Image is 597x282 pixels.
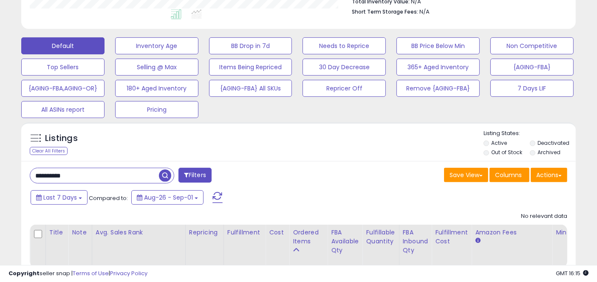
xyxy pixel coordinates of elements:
button: Last 7 Days [31,190,88,205]
div: Clear All Filters [30,147,68,155]
label: Out of Stock [492,149,523,156]
button: Filters [178,168,212,183]
small: Amazon Fees. [475,237,480,245]
button: {AGING-FBA,AGING-OR} [21,80,105,97]
button: Remove {AGING-FBA} [396,80,480,97]
p: Listing States: [484,130,576,138]
span: 2025-09-9 16:15 GMT [556,269,589,277]
div: Note [72,228,88,237]
button: {AGING-FBA} [490,59,574,76]
button: Aug-26 - Sep-01 [131,190,204,205]
h5: Listings [45,133,78,144]
button: Save View [444,168,488,182]
span: N/A [419,8,430,16]
strong: Copyright [8,269,40,277]
button: BB Drop in 7d [209,37,292,54]
button: {AGING-FBA} All SKUs [209,80,292,97]
button: Items Being Repriced [209,59,292,76]
button: 365+ Aged Inventory [396,59,480,76]
span: Compared to: [89,194,128,202]
div: Fulfillment Cost [435,228,468,246]
button: BB Price Below Min [396,37,480,54]
button: Needs to Reprice [303,37,386,54]
button: All ASINs report [21,101,105,118]
div: FBA Available Qty [331,228,359,255]
button: Default [21,37,105,54]
button: 30 Day Decrease [303,59,386,76]
button: Inventory Age [115,37,198,54]
div: Title [49,228,65,237]
span: Columns [495,171,522,179]
div: Repricing [189,228,220,237]
button: Selling @ Max [115,59,198,76]
button: Pricing [115,101,198,118]
button: Non Competitive [490,37,574,54]
button: Actions [531,168,567,182]
label: Deactivated [538,139,570,147]
div: FBA inbound Qty [403,228,428,255]
div: Avg. Sales Rank [96,228,182,237]
b: Short Term Storage Fees: [352,8,418,15]
label: Active [492,139,507,147]
div: Ordered Items [293,228,324,246]
button: 180+ Aged Inventory [115,80,198,97]
div: Fulfillable Quantity [366,228,395,246]
div: Cost [269,228,286,237]
span: Last 7 Days [43,193,77,202]
div: Amazon Fees [475,228,549,237]
button: Columns [489,168,529,182]
a: Privacy Policy [110,269,147,277]
div: seller snap | | [8,270,147,278]
div: No relevant data [521,212,567,220]
span: Aug-26 - Sep-01 [144,193,193,202]
button: 7 Days LIF [490,80,574,97]
button: Repricer Off [303,80,386,97]
div: Fulfillment [227,228,262,237]
label: Archived [538,149,561,156]
button: Top Sellers [21,59,105,76]
a: Terms of Use [73,269,109,277]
